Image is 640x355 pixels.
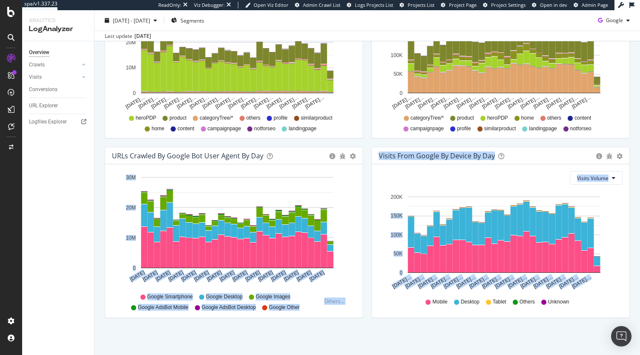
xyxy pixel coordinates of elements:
[355,2,393,8] span: Logs Projects List
[169,115,186,122] span: product
[151,125,164,132] span: home
[540,2,567,8] span: Open in dev
[29,48,49,57] div: Overview
[112,152,263,160] div: URLs Crawled by Google bot User Agent By Day
[269,304,300,311] span: Google Other
[168,14,208,27] button: Segments
[596,153,602,159] div: circle-info
[105,32,151,40] div: Last update
[400,2,434,9] a: Projects List
[324,298,348,305] div: Others...
[136,115,157,122] span: heroPDP
[254,2,289,8] span: Open Viz Editor
[617,153,623,159] div: gear
[138,304,189,311] span: Google AdsBot Mobile
[574,2,608,9] a: Admin Page
[208,125,241,132] span: campaignpage
[296,269,313,283] text: [DATE]
[521,115,534,122] span: home
[112,12,353,111] svg: A chart.
[432,298,447,306] span: Mobile
[570,171,623,185] button: Visits Volume
[577,175,609,182] span: Visits Volume
[126,40,136,46] text: 20M
[379,152,495,160] div: Visits From Google By Device By Day
[244,269,261,283] text: [DATE]
[379,12,620,111] svg: A chart.
[493,298,506,306] span: Tablet
[142,269,159,283] text: [DATE]
[394,71,403,77] text: 50K
[391,194,403,200] text: 200K
[29,117,88,126] a: Logfiles Explorer
[126,175,136,180] text: 30M
[257,269,274,283] text: [DATE]
[29,85,57,94] div: Conversions
[532,2,567,9] a: Open in dev
[231,269,249,283] text: [DATE]
[283,269,300,283] text: [DATE]
[147,293,193,301] span: Google Smartphone
[29,60,45,69] div: Crawls
[379,192,620,290] svg: A chart.
[408,2,434,8] span: Projects List
[219,269,236,283] text: [DATE]
[29,73,80,82] a: Visits
[206,269,223,283] text: [DATE]
[29,101,88,110] a: URL Explorer
[194,2,225,9] div: Viz Debugger:
[594,14,633,27] button: Google
[410,125,444,132] span: campaignpage
[29,117,67,126] div: Logfiles Explorer
[606,153,612,159] div: bug
[483,2,526,9] a: Project Settings
[570,125,591,132] span: notforseo
[101,14,160,27] button: [DATE] - [DATE]
[391,232,403,238] text: 100K
[29,85,88,94] a: Conversions
[245,2,289,9] a: Open Viz Editor
[29,60,80,69] a: Crawls
[112,171,353,289] svg: A chart.
[133,265,136,271] text: 0
[582,2,608,8] span: Admin Page
[274,115,288,122] span: profile
[400,270,403,276] text: 0
[347,2,393,9] a: Logs Projects List
[167,269,184,283] text: [DATE]
[180,269,197,283] text: [DATE]
[206,293,243,301] span: Google Desktop
[289,125,316,132] span: landingpage
[254,125,275,132] span: notforseo
[29,73,42,82] div: Visits
[547,115,561,122] span: others
[126,235,136,241] text: 10M
[129,269,146,283] text: [DATE]
[158,2,181,9] div: ReadOnly:
[256,293,290,301] span: Google Images
[270,269,287,283] text: [DATE]
[133,90,136,96] text: 0
[391,213,403,219] text: 150K
[180,17,204,24] span: Segments
[411,115,444,122] span: categoryTree/*
[391,52,403,58] text: 100K
[329,153,335,159] div: circle-info
[126,65,136,71] text: 10M
[177,125,194,132] span: content
[202,304,256,311] span: Google AdsBot Desktop
[484,125,516,132] span: similarproduct
[126,205,136,211] text: 20M
[548,298,569,306] span: Unknown
[154,269,171,283] text: [DATE]
[491,2,526,8] span: Project Settings
[200,115,233,122] span: categoryTree/*
[529,125,557,132] span: landingpage
[303,2,340,8] span: Admin Crawl List
[301,115,333,122] span: similarproduct
[487,115,508,122] span: heroPDP
[113,17,150,24] span: [DATE] - [DATE]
